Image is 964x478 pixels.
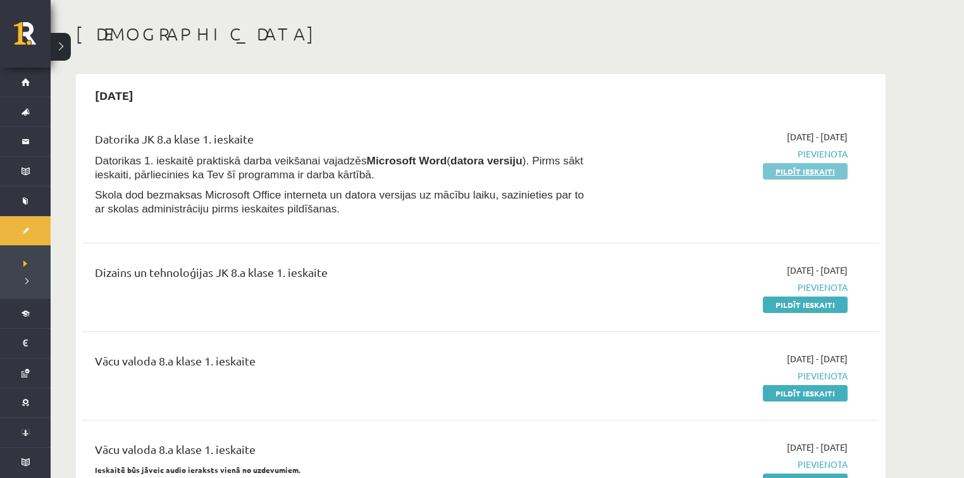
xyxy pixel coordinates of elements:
[367,154,447,167] b: Microsoft Word
[763,297,848,313] a: Pildīt ieskaiti
[76,23,886,45] h1: [DEMOGRAPHIC_DATA]
[14,22,51,54] a: Rīgas 1. Tālmācības vidusskola
[609,369,848,383] span: Pievienota
[609,281,848,294] span: Pievienota
[763,385,848,401] a: Pildīt ieskaiti
[787,441,848,454] span: [DATE] - [DATE]
[95,441,590,464] div: Vācu valoda 8.a klase 1. ieskaite
[609,147,848,161] span: Pievienota
[95,130,590,154] div: Datorika JK 8.a klase 1. ieskaite
[95,188,584,215] span: Skola dod bezmaksas Microsoft Office interneta un datora versijas uz mācību laiku, sazinieties pa...
[787,264,848,277] span: [DATE] - [DATE]
[763,163,848,180] a: Pildīt ieskaiti
[787,352,848,365] span: [DATE] - [DATE]
[450,154,522,167] b: datora versiju
[82,80,146,110] h2: [DATE]
[95,154,583,181] span: Datorikas 1. ieskaitē praktiskā darba veikšanai vajadzēs ( ). Pirms sākt ieskaiti, pārliecinies k...
[787,130,848,144] span: [DATE] - [DATE]
[95,465,301,475] strong: Ieskaitē būs jāveic audio ieraksts vienā no uzdevumiem.
[95,264,590,287] div: Dizains un tehnoloģijas JK 8.a klase 1. ieskaite
[609,458,848,471] span: Pievienota
[95,352,590,376] div: Vācu valoda 8.a klase 1. ieskaite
